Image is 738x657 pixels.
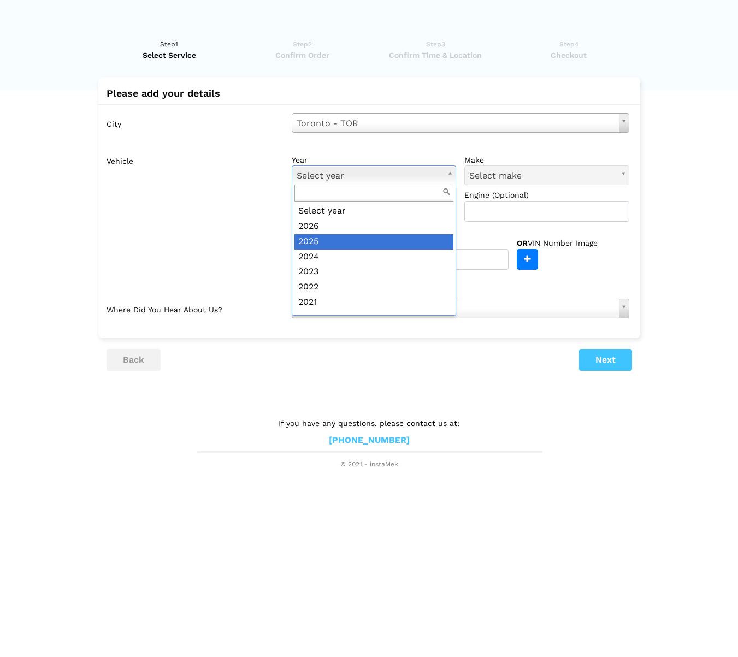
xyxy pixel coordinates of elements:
div: 2023 [294,264,454,280]
div: 2021 [294,295,454,310]
div: 2020 [294,310,454,325]
div: Select year [294,204,454,219]
div: 2022 [294,280,454,295]
div: 2026 [294,219,454,234]
div: 2024 [294,250,454,265]
div: 2025 [294,234,454,250]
